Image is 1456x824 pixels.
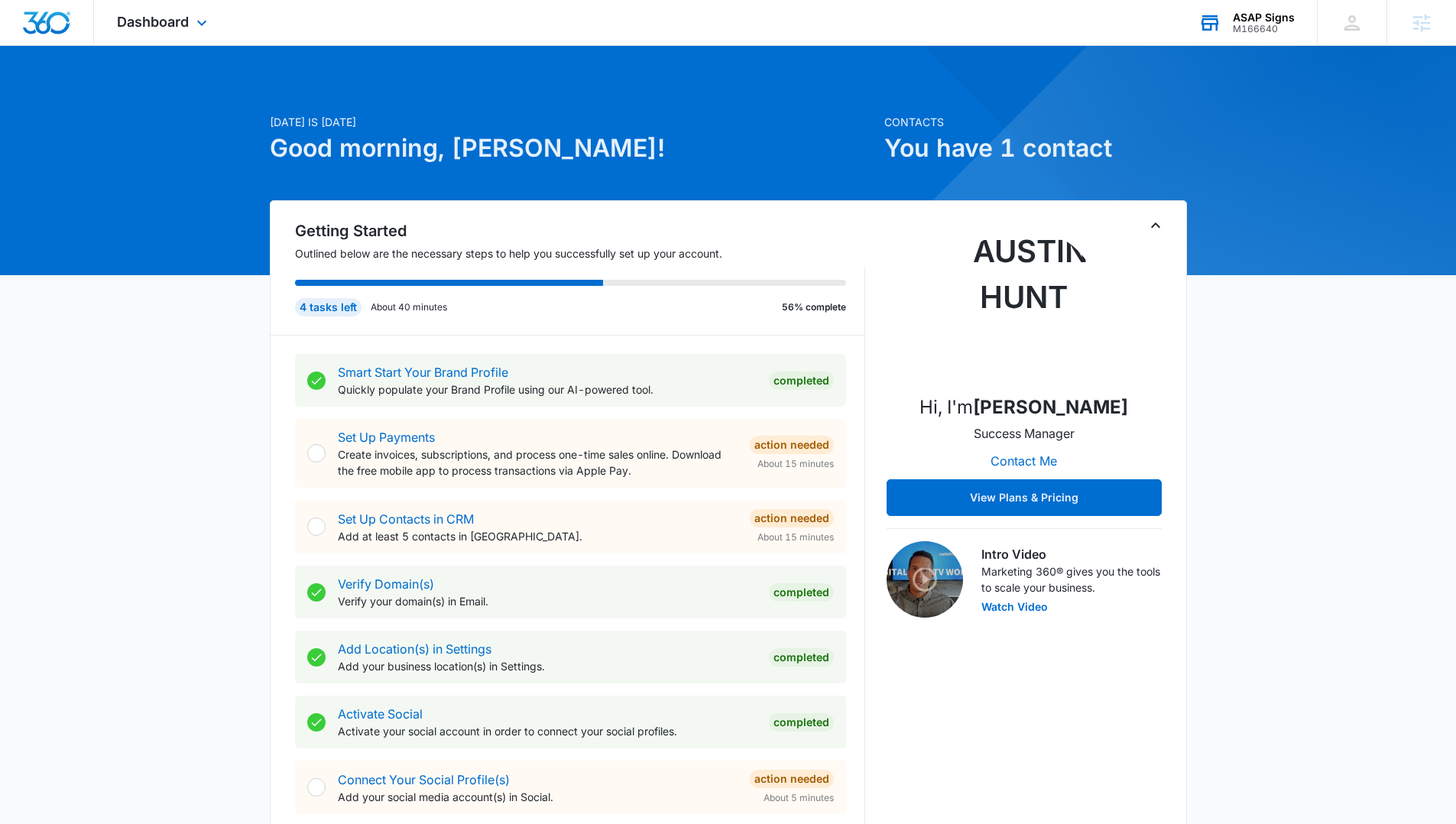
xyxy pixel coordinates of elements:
p: Quickly populate your Brand Profile using our AI-powered tool. [338,381,757,397]
div: 4 tasks left [295,298,362,316]
p: Success Manager [974,424,1075,443]
div: Completed [769,713,834,732]
a: Set Up Payments [338,430,435,445]
a: Add Location(s) in Settings [338,641,491,657]
span: About 15 minutes [757,530,834,544]
a: Connect Your Social Profile(s) [338,772,510,787]
img: Intro Video [887,541,963,618]
button: Contact Me [975,443,1072,479]
div: Completed [769,648,834,667]
p: Add your social media account(s) in Social. [338,789,738,805]
p: Verify your domain(s) in Email. [338,593,757,609]
p: Activate your social account in order to connect your social profiles. [338,723,757,739]
a: Activate Social [338,706,423,722]
p: Hi, I'm [919,394,1128,421]
a: Set Up Contacts in CRM [338,511,474,527]
div: Action Needed [750,436,834,454]
img: Austin Hunt [948,229,1101,381]
div: account name [1233,11,1295,24]
p: About 40 minutes [371,300,447,314]
span: About 15 minutes [757,457,834,471]
div: account id [1233,24,1295,34]
button: View Plans & Pricing [887,479,1162,516]
a: Verify Domain(s) [338,576,434,592]
p: Create invoices, subscriptions, and process one-time sales online. Download the free mobile app t... [338,446,738,479]
span: Dashboard [117,14,189,30]
a: Smart Start Your Brand Profile [338,365,508,380]
p: 56% complete [782,300,846,314]
div: Completed [769,371,834,390]
div: Action Needed [750,509,834,527]
p: Marketing 360® gives you the tools to scale your business. [981,563,1162,595]
p: [DATE] is [DATE] [270,114,875,130]
div: Action Needed [750,770,834,788]
h1: Good morning, [PERSON_NAME]! [270,130,875,167]
p: Add your business location(s) in Settings. [338,658,757,674]
button: Toggle Collapse [1146,216,1165,235]
h2: Getting Started [295,219,865,242]
h3: Intro Video [981,545,1162,563]
span: About 5 minutes [764,791,834,805]
p: Outlined below are the necessary steps to help you successfully set up your account. [295,245,865,261]
div: Completed [769,583,834,602]
h1: You have 1 contact [884,130,1187,167]
button: Watch Video [981,602,1048,612]
p: Contacts [884,114,1187,130]
p: Add at least 5 contacts in [GEOGRAPHIC_DATA]. [338,528,738,544]
strong: [PERSON_NAME] [973,396,1128,418]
